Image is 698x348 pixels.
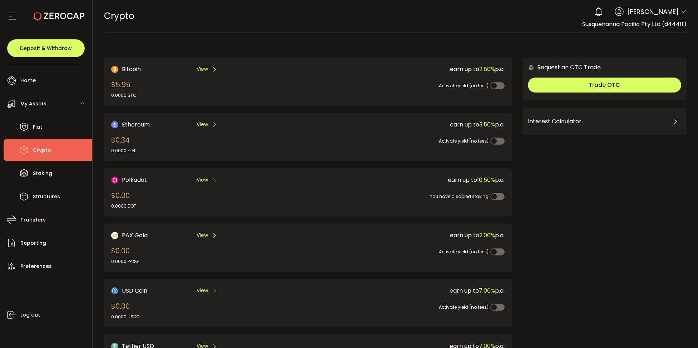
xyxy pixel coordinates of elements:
span: Ethereum [122,120,150,129]
span: View [197,65,208,73]
div: 0.0000 BTC [111,92,137,99]
div: 0.0000 PAXG [111,258,139,265]
span: Staking [33,168,52,179]
span: 7.00% [479,287,495,295]
iframe: Chat Widget [662,314,698,348]
span: Trade OTC [589,81,620,89]
span: Bitcoin [122,65,141,74]
div: earn up to p.a. [302,120,505,129]
div: earn up to p.a. [302,65,505,74]
div: 0.0000 ETH [111,148,135,154]
span: Activate yield (no fees) [439,249,489,255]
div: earn up to p.a. [302,231,505,240]
span: 3.50% [479,120,495,129]
span: Fiat [33,122,42,132]
div: $5.95 [111,79,137,99]
div: 0.0000 DOT [111,203,136,209]
span: Activate yield (no fees) [439,138,489,144]
span: View [197,287,208,294]
button: Deposit & Withdraw [7,39,85,57]
span: Activate yield (no fees) [439,304,489,310]
span: Preferences [20,261,52,272]
div: Request an OTC Trade [523,63,601,72]
span: Home [20,75,36,86]
div: $0.00 [111,245,139,265]
span: View [197,121,208,128]
div: earn up to p.a. [302,175,505,184]
span: Log out [20,310,40,320]
img: USD Coin [111,287,118,294]
img: Ethereum [111,121,118,128]
span: Deposit & Withdraw [20,46,72,51]
span: You have disabled staking [430,193,489,199]
span: USD Coin [122,286,147,295]
span: 2.00% [479,231,495,239]
span: View [197,176,208,184]
div: earn up to p.a. [302,286,505,295]
span: Crypto [33,145,51,155]
span: View [197,232,208,239]
span: Reporting [20,238,46,248]
div: $0.34 [111,135,135,154]
div: 0.0000 USDC [111,314,140,320]
img: 6nGpN7MZ9FLuBP83NiajKbTRY4UzlzQtBKtCrLLspmCkSvCZHBKvY3NxgQaT5JnOQREvtQ257bXeeSTueZfAPizblJ+Fe8JwA... [528,64,534,71]
span: My Assets [20,99,46,109]
img: DOT [111,177,118,184]
span: 10.50% [477,176,495,184]
span: Polkadot [122,175,147,184]
span: Activate yield (no fees) [439,83,489,89]
img: Bitcoin [111,66,118,73]
span: 2.80% [479,65,495,73]
div: $0.00 [111,190,136,209]
span: Susquehanna Pacific Pty Ltd (d4441f) [582,20,687,28]
button: Trade OTC [528,78,681,93]
div: $0.00 [111,301,140,320]
span: Structures [33,192,60,202]
img: PAX Gold [111,232,118,239]
div: Interest Calculator [528,113,681,130]
span: [PERSON_NAME] [627,7,679,16]
span: PAX Gold [122,231,148,240]
span: Crypto [104,10,134,22]
span: Transfers [20,215,46,225]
